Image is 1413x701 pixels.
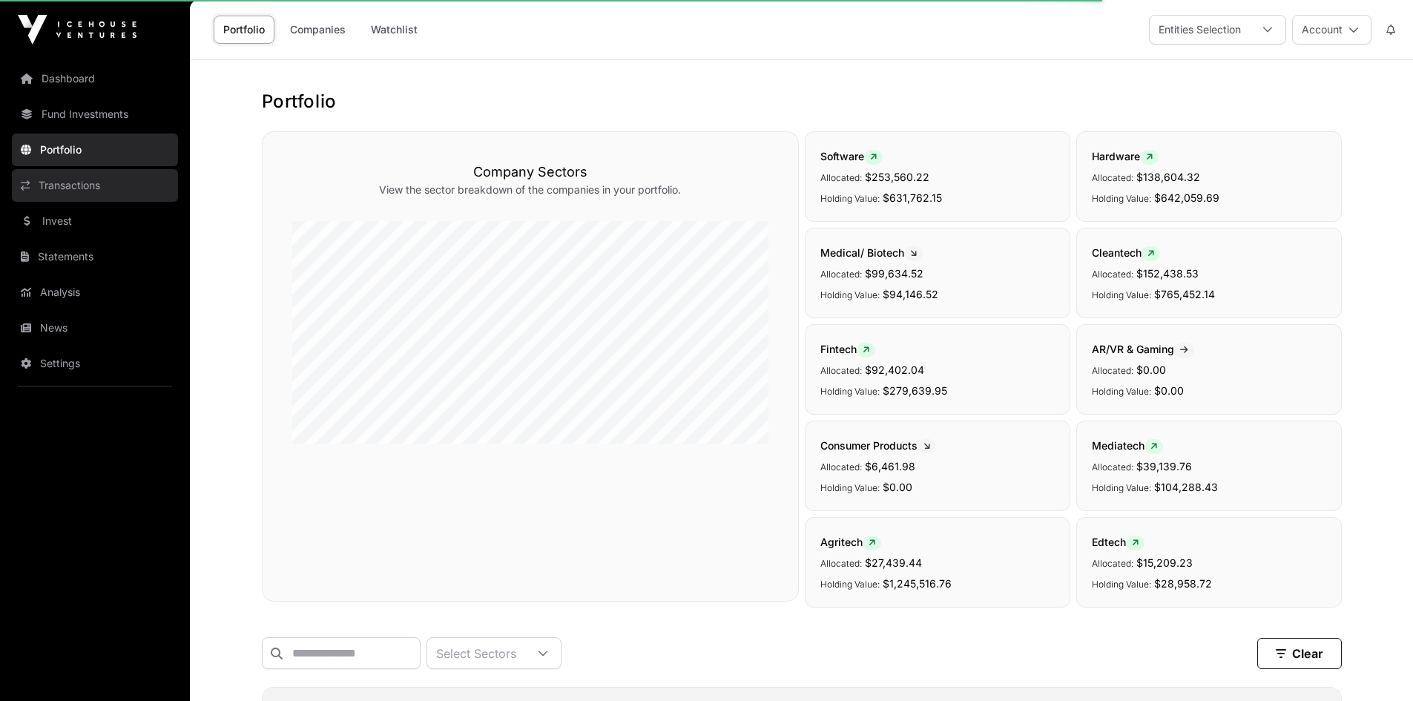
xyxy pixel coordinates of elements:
[820,289,880,300] span: Holding Value:
[1092,365,1133,376] span: Allocated:
[820,482,880,493] span: Holding Value:
[292,162,768,182] h3: Company Sectors
[1092,193,1151,204] span: Holding Value:
[820,246,923,259] span: Medical/ Biotech
[214,16,274,44] a: Portfolio
[1092,289,1151,300] span: Holding Value:
[1092,461,1133,473] span: Allocated:
[1092,558,1133,569] span: Allocated:
[820,386,880,397] span: Holding Value:
[820,365,862,376] span: Allocated:
[12,169,178,202] a: Transactions
[820,172,862,183] span: Allocated:
[883,288,938,300] span: $94,146.52
[427,638,525,668] div: Select Sectors
[1092,172,1133,183] span: Allocated:
[1150,16,1250,44] div: Entities Selection
[1136,363,1166,376] span: $0.00
[1092,343,1194,355] span: AR/VR & Gaming
[280,16,355,44] a: Companies
[865,556,922,569] span: $27,439.44
[292,182,768,197] p: View the sector breakdown of the companies in your portfolio.
[361,16,427,44] a: Watchlist
[1136,460,1192,473] span: $39,139.76
[18,15,136,45] img: Icehouse Ventures Logo
[883,191,942,204] span: $631,762.15
[820,343,875,355] span: Fintech
[1292,15,1371,45] button: Account
[12,276,178,309] a: Analysis
[820,150,883,162] span: Software
[883,481,912,493] span: $0.00
[1154,384,1184,397] span: $0.00
[1092,536,1144,548] span: Edtech
[12,205,178,237] a: Invest
[865,363,924,376] span: $92,402.04
[865,267,923,280] span: $99,634.52
[12,240,178,273] a: Statements
[1339,630,1413,701] iframe: Chat Widget
[820,439,936,452] span: Consumer Products
[1136,171,1200,183] span: $138,604.32
[1154,577,1212,590] span: $28,958.72
[865,460,915,473] span: $6,461.98
[1154,288,1215,300] span: $765,452.14
[1092,439,1163,452] span: Mediatech
[820,579,880,590] span: Holding Value:
[1092,579,1151,590] span: Holding Value:
[1092,246,1160,259] span: Cleantech
[883,384,947,397] span: $279,639.95
[1136,556,1193,569] span: $15,209.23
[12,347,178,380] a: Settings
[820,461,862,473] span: Allocated:
[820,193,880,204] span: Holding Value:
[1092,269,1133,280] span: Allocated:
[1092,386,1151,397] span: Holding Value:
[1154,191,1219,204] span: $642,059.69
[883,577,952,590] span: $1,245,516.76
[820,536,881,548] span: Agritech
[1092,150,1159,162] span: Hardware
[12,62,178,95] a: Dashboard
[1092,482,1151,493] span: Holding Value:
[12,134,178,166] a: Portfolio
[12,312,178,344] a: News
[820,269,862,280] span: Allocated:
[865,171,929,183] span: $253,560.22
[1154,481,1218,493] span: $104,288.43
[12,98,178,131] a: Fund Investments
[820,558,862,569] span: Allocated:
[262,90,1342,113] h1: Portfolio
[1136,267,1199,280] span: $152,438.53
[1257,638,1342,669] button: Clear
